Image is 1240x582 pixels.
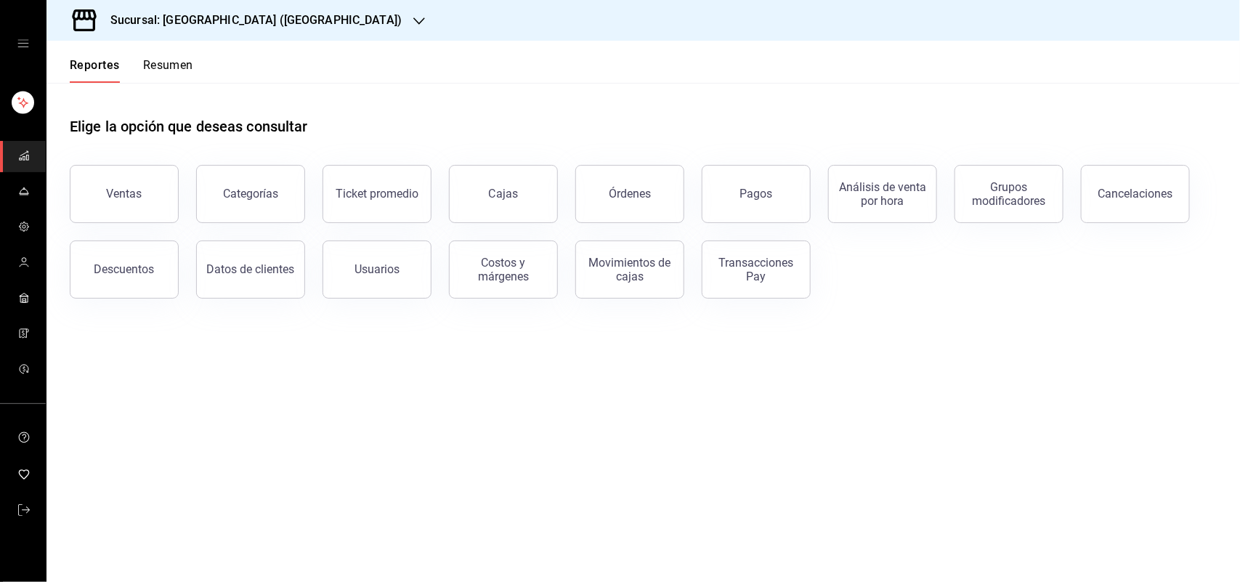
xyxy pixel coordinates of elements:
div: Movimientos de cajas [585,256,675,283]
button: open drawer [17,38,29,49]
div: navigation tabs [70,58,193,83]
button: Ticket promedio [323,165,431,223]
button: Descuentos [70,241,179,299]
div: Costos y márgenes [458,256,548,283]
button: Resumen [143,58,193,83]
div: Ventas [107,187,142,201]
button: Pagos [702,165,811,223]
button: Grupos modificadores [955,165,1063,223]
button: Cancelaciones [1081,165,1190,223]
button: Datos de clientes [196,241,305,299]
div: Órdenes [609,187,651,201]
div: Análisis de venta por hora [838,180,928,208]
a: Cajas [449,165,558,223]
button: Categorías [196,165,305,223]
div: Pagos [740,187,773,201]
div: Grupos modificadores [964,180,1054,208]
div: Descuentos [94,262,155,276]
div: Ticket promedio [336,187,418,201]
button: Movimientos de cajas [575,241,684,299]
button: Reportes [70,58,120,83]
button: Órdenes [575,165,684,223]
button: Análisis de venta por hora [828,165,937,223]
div: Usuarios [354,262,400,276]
div: Categorías [223,187,278,201]
button: Usuarios [323,241,431,299]
div: Cajas [489,185,519,203]
h1: Elige la opción que deseas consultar [70,116,308,137]
button: Costos y márgenes [449,241,558,299]
h3: Sucursal: [GEOGRAPHIC_DATA] ([GEOGRAPHIC_DATA]) [99,12,402,29]
button: Ventas [70,165,179,223]
div: Transacciones Pay [711,256,801,283]
button: Transacciones Pay [702,241,811,299]
div: Datos de clientes [207,262,295,276]
div: Cancelaciones [1098,187,1173,201]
